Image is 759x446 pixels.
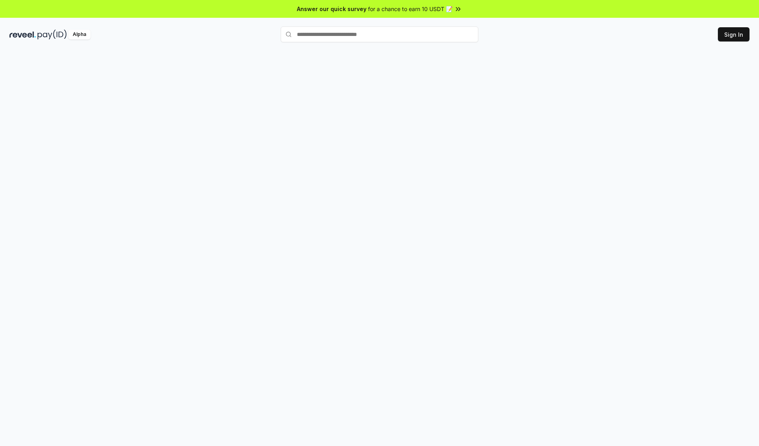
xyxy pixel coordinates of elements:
button: Sign In [718,27,750,41]
div: Alpha [68,30,91,40]
span: for a chance to earn 10 USDT 📝 [368,5,453,13]
img: reveel_dark [9,30,36,40]
span: Answer our quick survey [297,5,366,13]
img: pay_id [38,30,67,40]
